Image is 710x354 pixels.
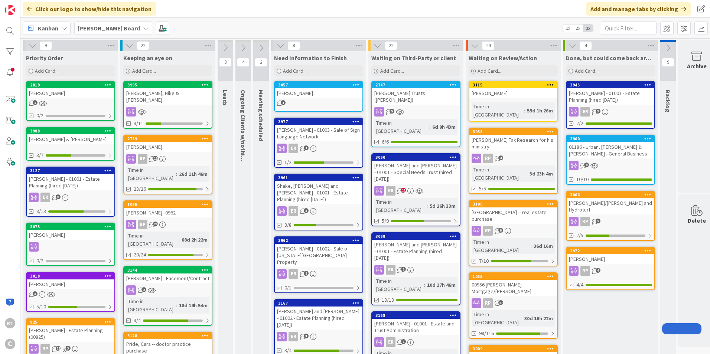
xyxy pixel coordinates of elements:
[372,186,460,196] div: ER
[596,109,600,114] span: 3
[372,265,460,275] div: ER
[372,312,460,335] div: 3168[PERSON_NAME] - 01001 - Estate and Trust Administration
[375,155,460,160] div: 3060
[531,242,532,250] span: :
[583,24,593,32] span: 3x
[137,41,149,50] span: 22
[275,300,362,307] div: 3167
[278,175,362,180] div: 3961
[27,82,114,98] div: 2819[PERSON_NAME]
[469,207,557,224] div: [GEOGRAPHIC_DATA] -- real estate purchase
[372,82,460,88] div: 2747
[371,232,460,305] a: 3069[PERSON_NAME] and [PERSON_NAME] - 01001 - Estate Planning (hired [DATE])ERTime in [GEOGRAPHIC...
[27,82,114,88] div: 2819
[26,127,115,161] a: 3988[PERSON_NAME] & [PERSON_NAME]3/7
[36,207,46,215] span: 8/13
[482,41,495,50] span: 24
[36,151,43,159] span: 3/7
[124,332,212,339] div: 3128
[567,191,654,198] div: 3066
[584,163,589,167] span: 4
[124,154,212,164] div: RP
[275,237,362,267] div: 3962[PERSON_NAME] - 01002 - Sale of [US_STATE][GEOGRAPHIC_DATA] Property
[567,191,654,214] div: 3066[PERSON_NAME]/[PERSON_NAME] and Hydroturf
[567,135,654,158] div: 296001186 - Urban, [PERSON_NAME] & [PERSON_NAME] - General Business
[240,90,247,175] span: Ongoing Clients w/nothing ATM
[275,174,362,204] div: 3961Shake, [PERSON_NAME] and [PERSON_NAME] - 01001 - Estate Planning (hired [DATE])
[289,144,298,153] div: ER
[522,314,555,322] div: 30d 16h 22m
[27,223,114,230] div: 3075
[576,119,583,127] span: 2/2
[27,128,114,134] div: 3988
[237,58,250,67] span: 4
[664,90,672,112] span: Backlog
[289,332,298,341] div: ER
[382,138,389,146] span: 6/6
[27,128,114,144] div: 3988[PERSON_NAME] & [PERSON_NAME]
[498,228,503,233] span: 8
[596,219,600,223] span: 5
[274,118,363,168] a: 3977[PERSON_NAME] - 01003 - Sale of Sign Language NetworkER1/2
[56,346,61,351] span: 25
[469,128,557,151] div: 3958[PERSON_NAME] Tax Research for his ministry
[274,236,363,293] a: 3962[PERSON_NAME] - 01002 - Sale of [US_STATE][GEOGRAPHIC_DATA] PropertyER0/1
[5,318,15,328] div: RT
[401,339,406,344] span: 1
[573,24,583,32] span: 2x
[372,240,460,263] div: [PERSON_NAME] and [PERSON_NAME] - 01001 - Estate Planning (hired [DATE])
[386,265,395,275] div: ER
[39,41,52,50] span: 9
[304,145,309,150] span: 1
[274,174,363,230] a: 3961Shake, [PERSON_NAME] and [PERSON_NAME] - 01001 - Estate Planning (hired [DATE])ER3/8
[126,232,179,248] div: Time in [GEOGRAPHIC_DATA]
[425,281,457,289] div: 10d 17h 46m
[371,54,456,62] span: Waiting on Third-Party or client
[289,206,298,216] div: ER
[275,206,362,216] div: ER
[401,267,406,272] span: 9
[27,319,114,342] div: 825[PERSON_NAME] - Estate Planning (00825)
[26,272,115,312] a: 3018[PERSON_NAME]5/10
[429,123,430,131] span: :
[124,135,212,152] div: 2739[PERSON_NAME]
[124,142,212,152] div: [PERSON_NAME]
[304,334,309,338] span: 3
[27,325,114,342] div: [PERSON_NAME] - Estate Planning (00825)
[27,193,114,202] div: ER
[26,167,115,217] a: 3127[PERSON_NAME] - 01001 - Estate Planning (hired [DATE])ER8/13
[567,198,654,214] div: [PERSON_NAME]/[PERSON_NAME] and Hydroturf
[374,119,429,135] div: Time in [GEOGRAPHIC_DATA]
[134,251,146,259] span: 20/24
[575,68,599,74] span: Add Card...
[483,226,493,236] div: RP
[567,217,654,226] div: RP
[498,300,503,305] span: 47
[27,167,114,190] div: 3127[PERSON_NAME] - 01001 - Estate Planning (hired [DATE])
[30,273,114,279] div: 3018
[35,68,59,74] span: Add Card...
[374,277,424,293] div: Time in [GEOGRAPHIC_DATA]
[219,58,232,67] span: 3
[576,232,583,239] span: 2/5
[141,287,146,292] span: 2
[278,238,362,243] div: 3962
[127,202,212,207] div: 1065
[275,125,362,141] div: [PERSON_NAME] - 01003 - Sale of Sign Language Network
[688,216,706,225] div: Delete
[570,82,654,88] div: 3945
[278,301,362,306] div: 3167
[580,107,590,117] div: ER
[567,82,654,88] div: 3945
[469,298,557,308] div: RP
[123,266,212,326] a: 3144[PERSON_NAME] - Easement/ContractTime in [GEOGRAPHIC_DATA]:18d 14h 54m3/4
[38,24,58,33] span: Kanban
[567,248,654,264] div: 2972[PERSON_NAME]
[124,82,212,105] div: 3995[PERSON_NAME], Nike & [PERSON_NAME]
[372,161,460,184] div: [PERSON_NAME] and [PERSON_NAME] - 01001 - Special Needs Trust (hired [DATE])
[479,330,494,337] span: 98/116
[386,186,395,196] div: ER
[123,135,212,194] a: 2739[PERSON_NAME]RPTime in [GEOGRAPHIC_DATA]:26d 11h 46m23/26
[179,236,180,244] span: :
[278,82,362,88] div: 3057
